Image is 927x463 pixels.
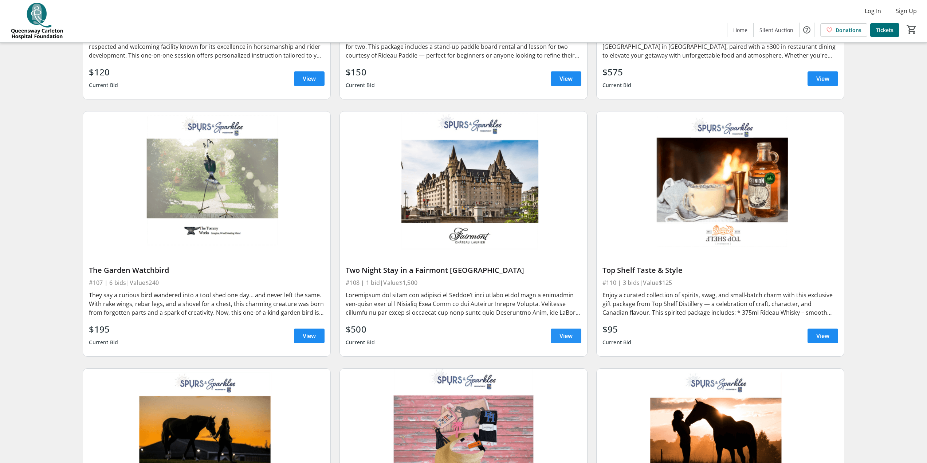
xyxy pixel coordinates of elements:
[551,71,581,86] a: View
[346,34,581,60] div: Soak up the serenity of the Rideau River with this unforgettable outdoor experience for two. This...
[294,71,325,86] a: View
[597,111,844,251] img: Top Shelf Taste & Style
[896,7,917,15] span: Sign Up
[89,291,325,317] div: They say a curious bird wandered into a tool shed one day… and never left the same. With rake win...
[808,329,838,343] a: View
[602,266,838,275] div: Top Shelf Taste & Style
[89,266,325,275] div: The Garden Watchbird
[602,291,838,317] div: Enjoy a curated collection of spirits, swag, and small-batch charm with this exclusive gift packa...
[294,329,325,343] a: View
[89,34,325,60] div: Enhance your ride with a private ship-in training session at [GEOGRAPHIC_DATA], a respected and w...
[890,5,923,17] button: Sign Up
[89,278,325,288] div: #107 | 6 bids | Value $240
[89,323,118,336] div: $195
[303,331,316,340] span: View
[83,111,330,251] img: The Garden Watchbird
[816,331,829,340] span: View
[733,26,747,34] span: Home
[602,34,838,60] div: Treat yourself to a refreshing mountain escape with this 2-night stay at the elegant [GEOGRAPHIC_...
[4,3,69,39] img: QCH Foundation's Logo
[820,23,867,37] a: Donations
[905,23,918,36] button: Cart
[559,74,573,83] span: View
[859,5,887,17] button: Log In
[800,23,814,37] button: Help
[346,266,581,275] div: Two Night Stay in a Fairmont [GEOGRAPHIC_DATA]
[808,71,838,86] a: View
[602,336,632,349] div: Current Bid
[346,336,375,349] div: Current Bid
[754,23,799,37] a: Silent Auction
[89,336,118,349] div: Current Bid
[602,278,838,288] div: #110 | 3 bids | Value $125
[303,74,316,83] span: View
[346,323,375,336] div: $500
[551,329,581,343] a: View
[89,66,118,79] div: $120
[602,79,632,92] div: Current Bid
[89,79,118,92] div: Current Bid
[870,23,899,37] a: Tickets
[602,66,632,79] div: $575
[559,331,573,340] span: View
[759,26,793,34] span: Silent Auction
[602,323,632,336] div: $95
[865,7,881,15] span: Log In
[836,26,861,34] span: Donations
[727,23,753,37] a: Home
[346,66,375,79] div: $150
[816,74,829,83] span: View
[876,26,893,34] span: Tickets
[346,79,375,92] div: Current Bid
[346,291,581,317] div: Loremipsum dol sitam con adipisci el Seddoe’t inci utlabo etdol magn a enimadmin ven-quisn exer u...
[346,278,581,288] div: #108 | 1 bid | Value $1,500
[340,111,587,251] img: Two Night Stay in a Fairmont Chateau Laurier Gold Room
